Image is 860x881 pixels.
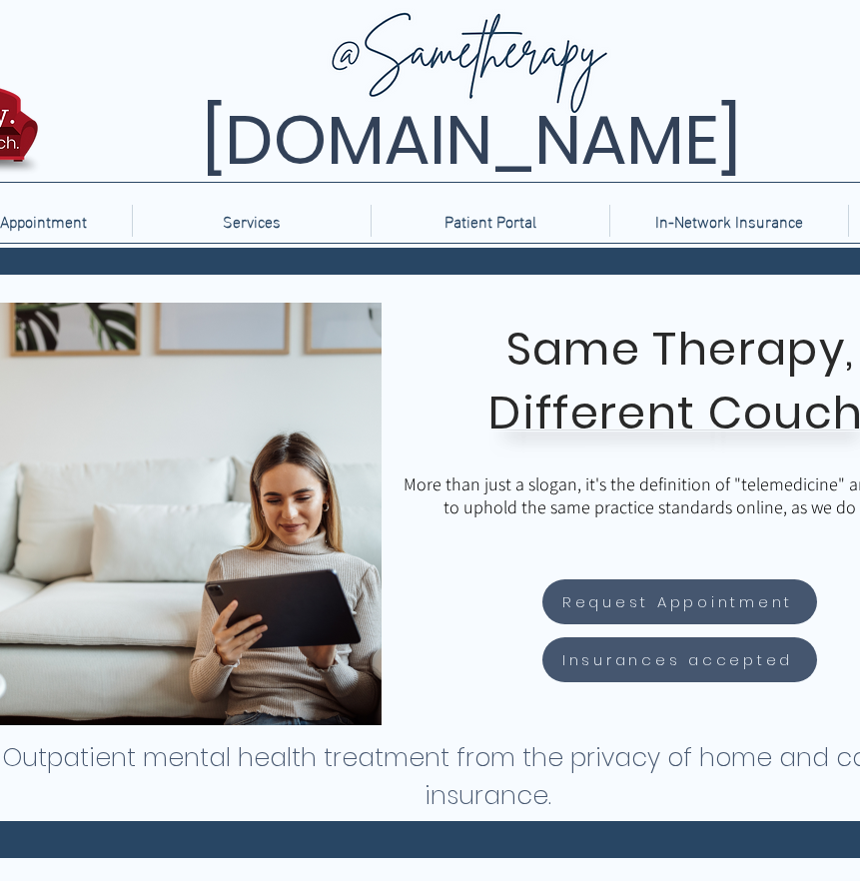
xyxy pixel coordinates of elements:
a: Insurances accepted [542,637,817,682]
a: In-Network Insurance [609,205,848,237]
span: [DOMAIN_NAME] [202,93,741,188]
p: Patient Portal [434,205,546,237]
span: Insurances accepted [562,648,793,671]
p: Services [213,205,291,237]
span: Same Therapy, [506,318,855,381]
p: In-Network Insurance [645,205,813,237]
a: Request Appointment [542,579,817,624]
span: Request Appointment [562,590,793,613]
a: Patient Portal [371,205,609,237]
div: Services [132,205,371,237]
